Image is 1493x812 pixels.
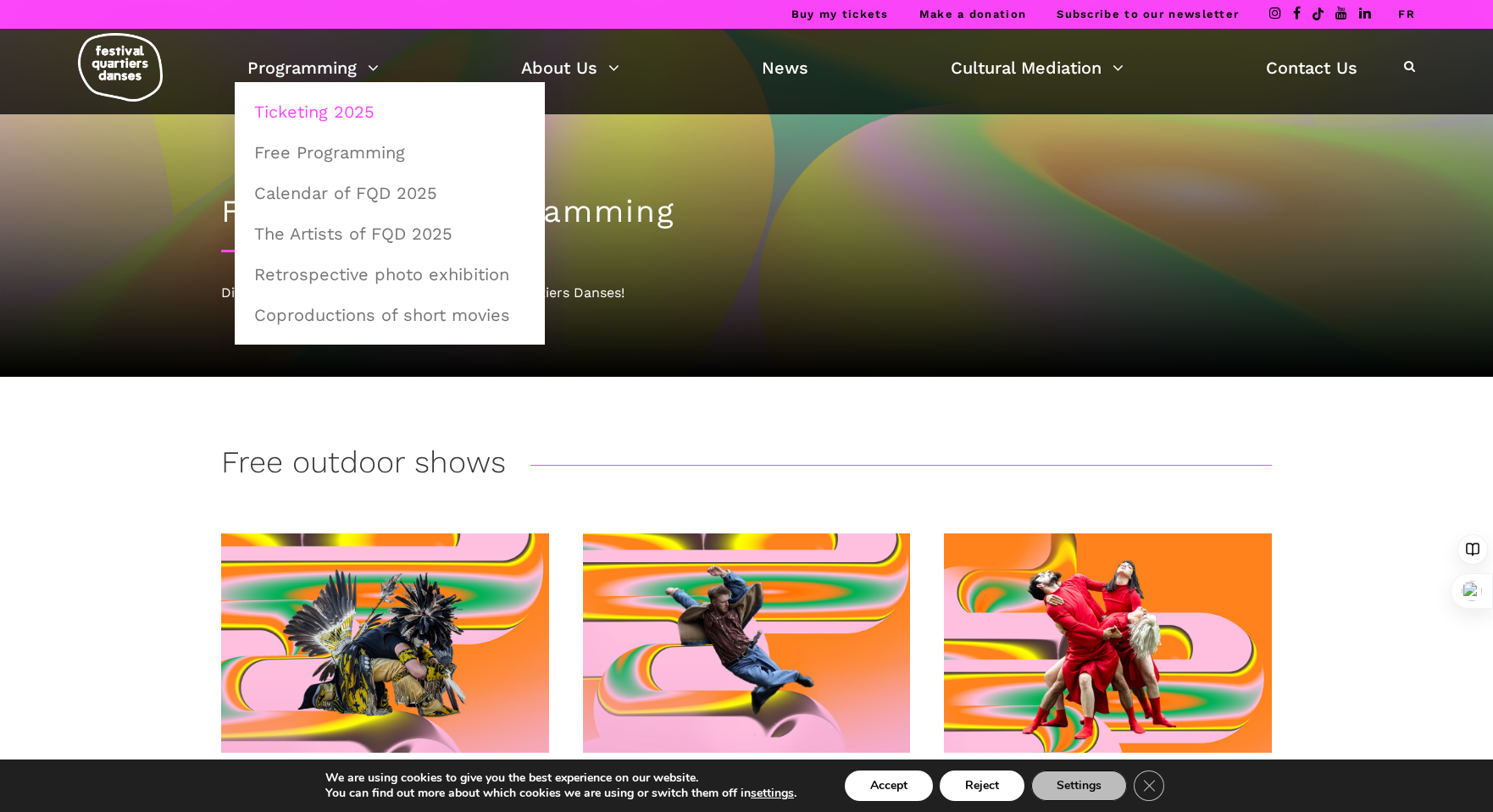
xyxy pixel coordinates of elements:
a: News [762,53,808,82]
a: FR [1398,8,1415,20]
a: Cultural Mediation [951,53,1124,82]
a: Calendar of FQD 2025 [244,174,536,213]
a: Make a donation [919,8,1027,20]
a: Coproductions of short movies [244,296,536,334]
div: Discover the 2025 programming of Festival Quartiers Danses! [221,282,1272,304]
a: Contact Us [1266,53,1357,82]
button: Close GDPR Cookie Banner [1134,771,1164,801]
a: Ticketing 2025 [244,92,536,131]
p: You can find out more about which cookies we are using or switch them off in . [325,786,796,801]
button: Accept [845,771,933,801]
a: Buy my tickets [791,8,889,20]
button: Settings [1031,771,1127,801]
h3: Free outdoor shows [221,445,506,487]
a: Programming [247,53,379,82]
p: We are using cookies to give you the best experience on our website. [325,771,796,786]
a: Subscribe to our newsletter [1057,8,1239,20]
a: Free Programming [244,133,536,172]
img: logo-fqd-med [78,33,163,102]
a: The Artists of FQD 2025 [244,214,536,253]
a: Retrospective photo exhibition [244,255,536,294]
a: About Us [521,53,619,82]
button: settings [751,786,794,801]
button: Reject [940,771,1024,801]
h1: Free Outdoor programming [221,193,1272,230]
